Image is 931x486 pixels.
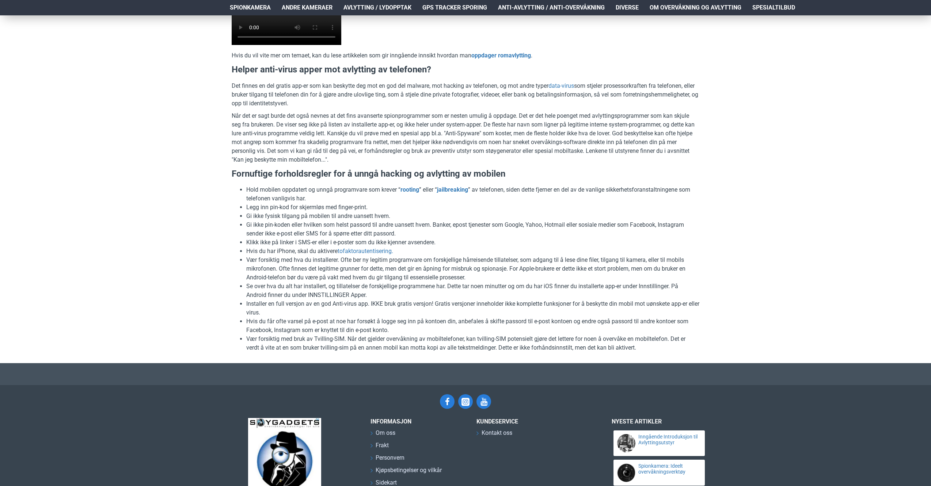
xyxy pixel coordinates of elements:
h3: Nyeste artikler [612,418,707,425]
li: Hvis du får ofte varsel på e-post at noe har forsøkt å logge seg inn på kontoen din, anbefales å ... [246,317,699,335]
span: Andre kameraer [282,3,332,12]
h3: Fornuftige forholdsregler for å unngå hacking og avlytting av mobilen [232,168,699,180]
p: Hvis du vil vite mer om temaet, kan du lese artikkelen som gir inngående innsikt hvordan man . [232,51,699,60]
span: Diverse [616,3,639,12]
p: Når det er sagt burde det også nevnes at det fins avanserte spionprogrammer som er nesten umulig ... [232,112,699,164]
span: Spionkamera [230,3,271,12]
span: Kjøpsbetingelser og vilkår [376,466,442,475]
a: Kontakt oss [476,429,512,441]
h3: Helper anti-virus apper mot avlytting av telefonen? [232,64,699,76]
a: oppdager romavlytting [471,51,531,60]
span: Om oss [376,429,395,437]
span: Avlytting / Lydopptak [343,3,411,12]
p: Det finnes en del gratis app-er som kan beskytte deg mot en god del malware, mot hacking av telef... [232,82,699,108]
h3: Kundeservice [476,418,586,425]
a: Inngående Introduksjon til Avlyttingsutstyr [638,434,698,445]
span: Om overvåkning og avlytting [650,3,741,12]
li: Gi ikke pin-koden eller hvilken som helst passord til andre uansett hvem. Banker, epost tjenester... [246,221,699,238]
a: Personvern [370,453,404,466]
li: Klikk ikke på linker i SMS-er eller i e-poster som du ikke kjenner avsendere. [246,238,699,247]
a: Frakt [370,441,389,453]
a: data-virus [548,82,574,90]
a: jailbreaking [437,185,468,194]
li: Gi ikke fysisk tilgang på mobilen til andre uansett hvem. [246,212,699,221]
span: Frakt [376,441,389,450]
span: GPS Tracker Sporing [422,3,487,12]
a: Kjøpsbetingelser og vilkår [370,466,442,478]
li: Installer en full versjon av en god Anti-virus app. IKKE bruk gratis versjon! Gratis versjoner in... [246,299,699,317]
li: Legg inn pin-kod for skjermløs med finger-print. [246,203,699,212]
a: tofaktorautentisering. [338,247,393,256]
li: Se over hva du alt har installert, og tillatelser de forskjellige programmene har. Dette tar noen... [246,282,699,299]
li: Vær forsiktig med hva du installerer. Ofte ber ny legitim programvare om forskjellige hårreisende... [246,256,699,282]
span: Personvern [376,453,404,462]
li: Hold mobilen oppdatert og unngå programvare som krever “ ” eller “ ” av telefonen, siden dette fj... [246,185,699,203]
a: rooting [400,185,419,194]
a: Spionkamera: Ideelt overvåkningsverktøy [638,463,698,475]
span: Anti-avlytting / Anti-overvåkning [498,3,605,12]
li: Vær forsiktig med bruk av Tvilling-SIM. Når det gjelder overvåkning av mobiltelefoner, kan tvilli... [246,335,699,352]
span: Kontakt oss [482,429,512,437]
a: Om oss [370,429,395,441]
li: Hvis du har iPhone, skal du aktivere [246,247,699,256]
span: Spesialtilbud [752,3,795,12]
h3: INFORMASJON [370,418,465,425]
